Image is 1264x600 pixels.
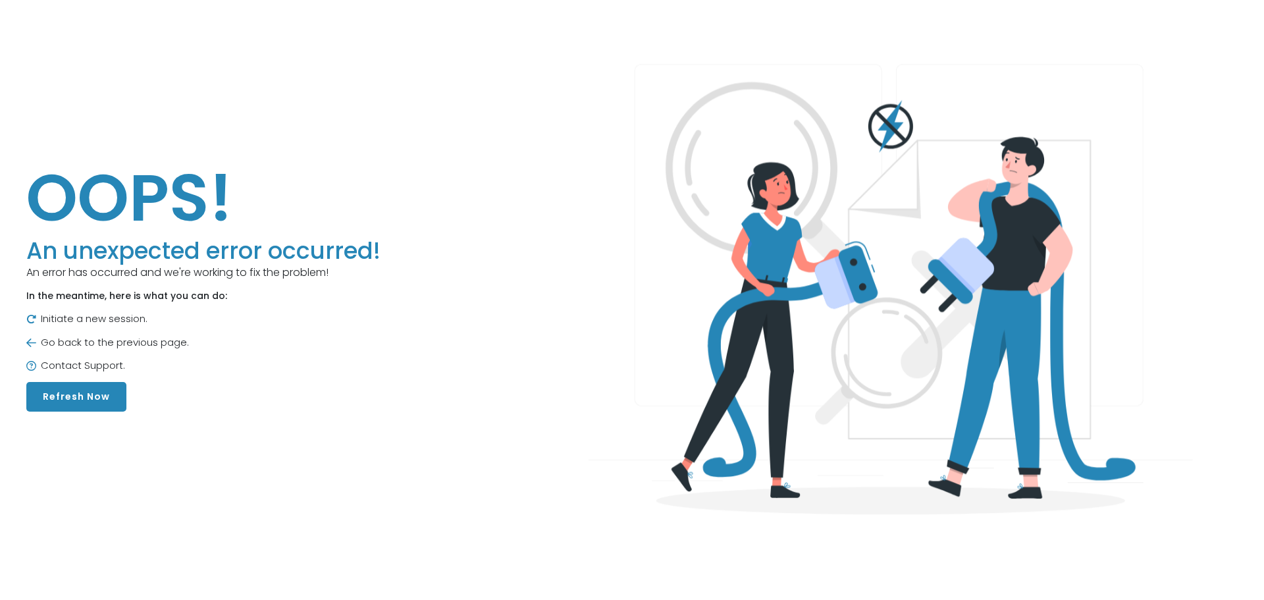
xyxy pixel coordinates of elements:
p: Go back to the previous page. [26,335,381,350]
h1: OOPS! [26,158,381,237]
h3: An unexpected error occurred! [26,237,381,265]
p: Contact Support. [26,358,381,373]
p: An error has occurred and we're working to fix the problem! [26,265,381,281]
p: In the meantime, here is what you can do: [26,289,381,303]
button: Refresh Now [26,382,126,412]
p: Initiate a new session. [26,312,381,327]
